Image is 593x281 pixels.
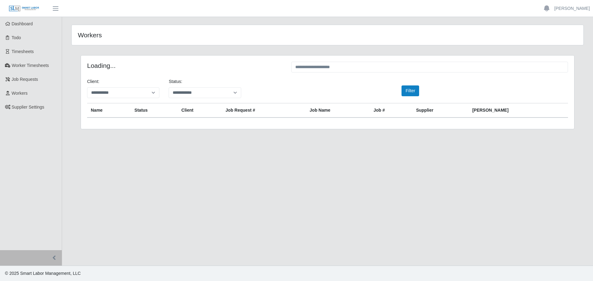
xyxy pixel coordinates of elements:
[87,103,131,118] th: Name
[87,62,282,69] h4: Loading...
[12,105,44,110] span: Supplier Settings
[12,91,28,96] span: Workers
[12,63,49,68] span: Worker Timesheets
[222,103,306,118] th: Job Request #
[178,103,222,118] th: Client
[469,103,568,118] th: [PERSON_NAME]
[131,103,178,118] th: Status
[306,103,370,118] th: Job Name
[12,21,33,26] span: Dashboard
[78,31,280,39] h4: Workers
[554,5,590,12] a: [PERSON_NAME]
[12,49,34,54] span: Timesheets
[402,85,419,96] button: Filter
[370,103,412,118] th: Job #
[9,5,40,12] img: SLM Logo
[87,78,99,85] label: Client:
[12,35,21,40] span: Todo
[412,103,469,118] th: Supplier
[169,78,182,85] label: Status:
[12,77,38,82] span: Job Requests
[5,271,81,276] span: © 2025 Smart Labor Management, LLC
